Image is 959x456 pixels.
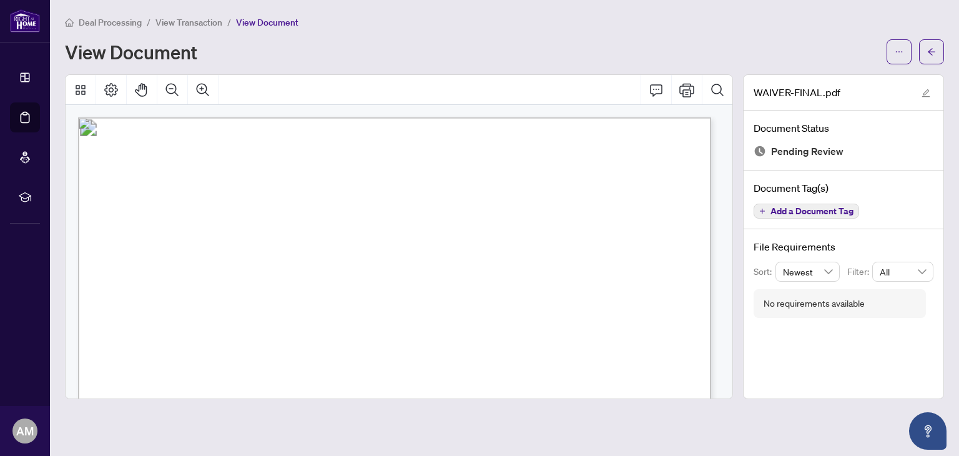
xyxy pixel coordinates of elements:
[771,143,843,160] span: Pending Review
[880,262,926,281] span: All
[147,15,150,29] li: /
[65,42,197,62] h1: View Document
[783,262,833,281] span: Newest
[227,15,231,29] li: /
[770,207,853,216] span: Add a Document Tag
[155,17,222,28] span: View Transaction
[10,9,40,32] img: logo
[754,121,933,136] h4: Document Status
[65,18,74,27] span: home
[754,181,933,196] h4: Document Tag(s)
[754,85,840,100] span: WAIVER-FINAL.pdf
[236,17,298,28] span: View Document
[759,208,765,214] span: plus
[754,239,933,254] h4: File Requirements
[847,265,872,279] p: Filter:
[895,47,903,56] span: ellipsis
[754,145,766,157] img: Document Status
[16,422,34,440] span: AM
[764,297,865,310] div: No requirements available
[754,204,859,219] button: Add a Document Tag
[927,47,936,56] span: arrow-left
[922,89,930,97] span: edit
[909,412,947,450] button: Open asap
[754,265,775,279] p: Sort:
[79,17,142,28] span: Deal Processing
